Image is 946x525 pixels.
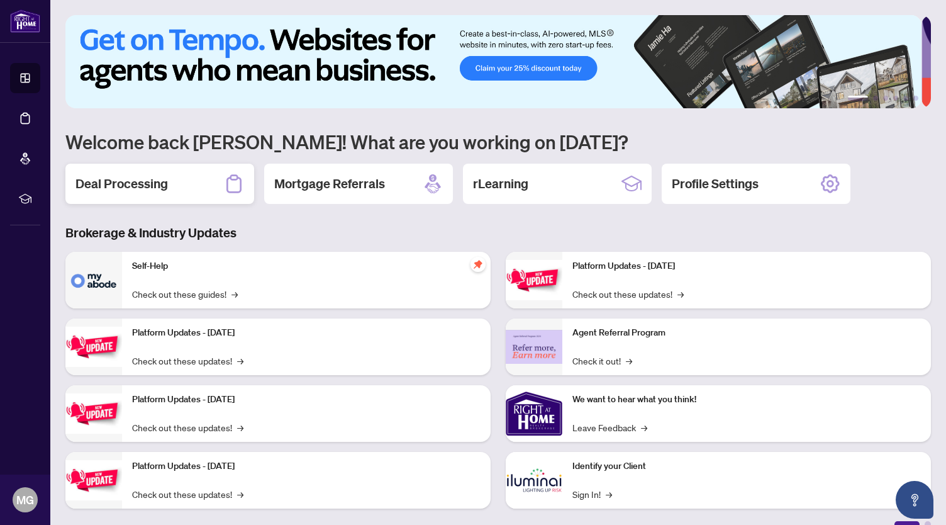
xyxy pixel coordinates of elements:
span: pushpin [470,257,486,272]
span: → [231,287,238,301]
img: Platform Updates - July 21, 2025 [65,393,122,433]
button: 6 [913,96,918,101]
a: Check out these guides!→ [132,287,238,301]
h2: Mortgage Referrals [274,175,385,193]
p: Platform Updates - [DATE] [132,393,481,407]
p: Platform Updates - [DATE] [132,460,481,473]
p: Platform Updates - [DATE] [132,326,481,340]
button: 1 [848,96,868,101]
a: Check out these updates!→ [132,487,243,501]
h1: Welcome back [PERSON_NAME]! What are you working on [DATE]? [65,130,931,154]
span: → [606,487,612,501]
span: → [641,421,647,434]
span: → [237,487,243,501]
img: Platform Updates - September 16, 2025 [65,327,122,366]
p: Platform Updates - [DATE] [572,259,921,273]
span: MG [16,491,34,509]
img: Agent Referral Program [506,330,562,364]
img: Platform Updates - June 23, 2025 [506,260,562,300]
a: Check it out!→ [572,354,632,368]
button: 3 [883,96,888,101]
p: We want to hear what you think! [572,393,921,407]
p: Identify your Client [572,460,921,473]
a: Check out these updates!→ [572,287,684,301]
p: Agent Referral Program [572,326,921,340]
h2: Deal Processing [75,175,168,193]
img: Self-Help [65,252,122,308]
span: → [677,287,684,301]
span: → [626,354,632,368]
img: Platform Updates - July 8, 2025 [65,460,122,500]
button: Open asap [896,481,933,519]
button: 2 [873,96,878,101]
img: We want to hear what you think! [506,385,562,442]
img: Slide 0 [65,15,921,108]
a: Check out these updates!→ [132,421,243,434]
img: logo [10,9,40,33]
a: Check out these updates!→ [132,354,243,368]
h2: rLearning [473,175,528,193]
h3: Brokerage & Industry Updates [65,224,931,242]
img: Identify your Client [506,452,562,509]
button: 4 [893,96,898,101]
p: Self-Help [132,259,481,273]
h2: Profile Settings [672,175,759,193]
button: 5 [903,96,908,101]
a: Leave Feedback→ [572,421,647,434]
a: Sign In!→ [572,487,612,501]
span: → [237,354,243,368]
span: → [237,421,243,434]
